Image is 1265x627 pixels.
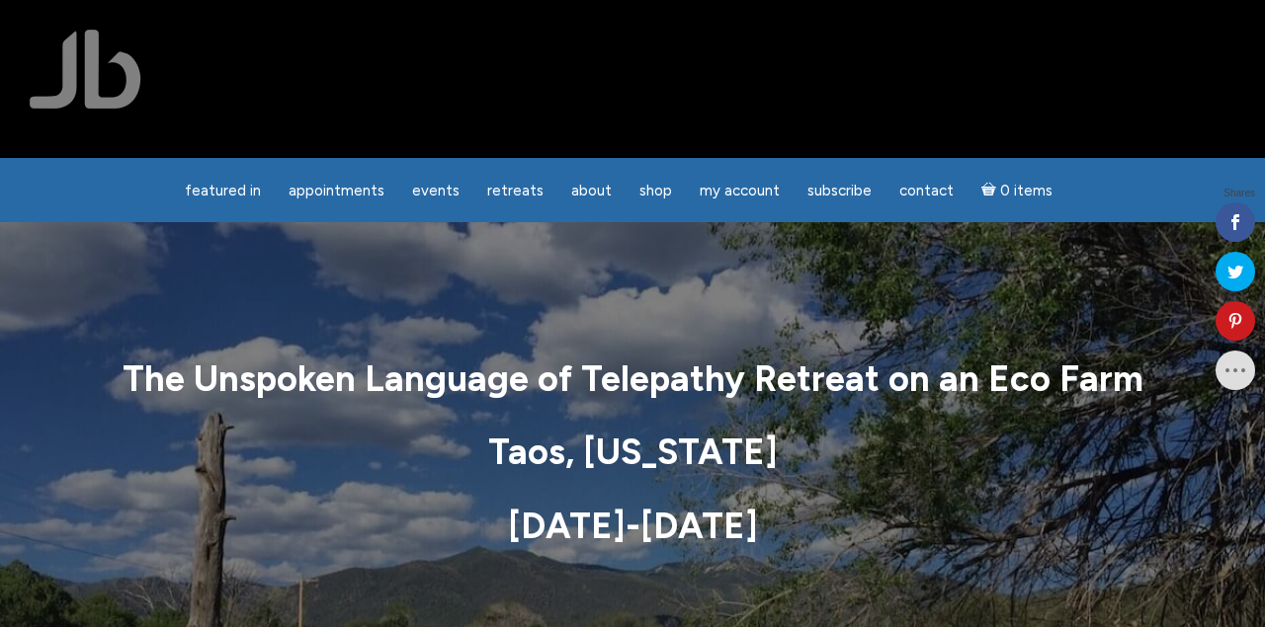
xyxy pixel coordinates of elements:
[488,431,778,473] strong: Taos, [US_STATE]
[508,505,758,547] strong: [DATE]-[DATE]
[628,172,684,210] a: Shop
[185,182,261,199] span: featured in
[30,30,141,109] img: Jamie Butler. The Everyday Medium
[1223,189,1255,198] span: Shares
[400,172,471,210] a: Events
[639,182,672,199] span: Shop
[1000,184,1053,198] span: 0 items
[123,357,1143,400] strong: The Unspoken Language of Telepathy Retreat on an Eco Farm
[475,172,555,210] a: Retreats
[571,182,612,199] span: About
[970,170,1064,210] a: Cart0 items
[807,182,872,199] span: Subscribe
[981,182,1000,199] i: Cart
[487,182,544,199] span: Retreats
[700,182,780,199] span: My Account
[899,182,954,199] span: Contact
[796,172,884,210] a: Subscribe
[688,172,792,210] a: My Account
[559,172,624,210] a: About
[173,172,273,210] a: featured in
[412,182,460,199] span: Events
[289,182,384,199] span: Appointments
[887,172,966,210] a: Contact
[277,172,396,210] a: Appointments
